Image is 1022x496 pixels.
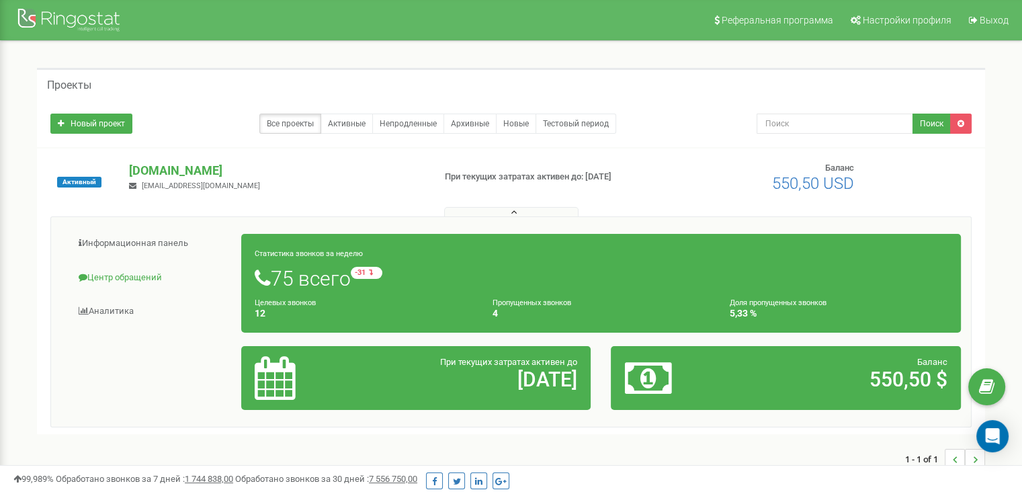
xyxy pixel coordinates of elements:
a: Все проекты [259,114,321,134]
small: Пропущенных звонков [493,298,571,307]
a: Новый проект [50,114,132,134]
span: Активный [57,177,101,188]
h2: [DATE] [369,368,577,390]
span: Обработано звонков за 30 дней : [235,474,417,484]
span: Выход [980,15,1009,26]
h2: 550,50 $ [739,368,947,390]
p: [DOMAIN_NAME] [129,162,423,179]
a: Новые [496,114,536,134]
small: Целевых звонков [255,298,316,307]
span: Баланс [825,163,854,173]
h1: 75 всего [255,267,947,290]
span: 1 - 1 of 1 [905,449,945,469]
span: 550,50 USD [772,174,854,193]
small: -31 [351,267,382,279]
a: Тестовый период [536,114,616,134]
span: Настройки профиля [863,15,951,26]
a: Непродленные [372,114,444,134]
span: При текущих затратах активен до [440,357,577,367]
small: Статистика звонков за неделю [255,249,363,258]
button: Поиск [912,114,951,134]
u: 1 744 838,00 [185,474,233,484]
span: [EMAIL_ADDRESS][DOMAIN_NAME] [142,181,260,190]
h4: 4 [493,308,710,319]
input: Поиск [757,114,913,134]
span: Баланс [917,357,947,367]
small: Доля пропущенных звонков [730,298,826,307]
h4: 12 [255,308,472,319]
u: 7 556 750,00 [369,474,417,484]
a: Архивные [443,114,497,134]
a: Информационная панель [61,227,242,260]
span: 99,989% [13,474,54,484]
a: Центр обращений [61,261,242,294]
span: Обработано звонков за 7 дней : [56,474,233,484]
span: Реферальная программа [722,15,833,26]
a: Аналитика [61,295,242,328]
h4: 5,33 % [730,308,947,319]
div: Open Intercom Messenger [976,420,1009,452]
nav: ... [905,436,985,483]
a: Активные [321,114,373,134]
h5: Проекты [47,79,91,91]
p: При текущих затратах активен до: [DATE] [445,171,660,183]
